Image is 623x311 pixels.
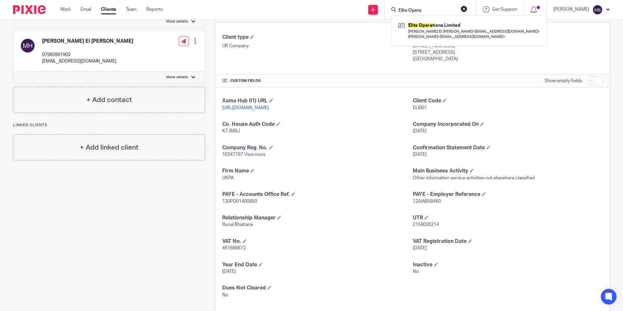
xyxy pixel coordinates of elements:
span: No [413,269,419,274]
span: [DATE] [413,246,427,250]
span: UKPA [222,176,234,180]
span: Get Support [492,7,517,12]
a: Work [60,6,71,13]
label: Show empty fields [544,78,582,84]
p: More details [166,19,188,24]
span: 120PD01400850 [222,199,257,204]
h4: Co. House Auth Code [222,121,413,128]
h4: PAYE - Accounts Office Ref. [222,191,413,198]
input: Search [398,8,456,14]
span: 10347767 [222,152,243,157]
h4: Client type [222,34,413,41]
p: [PERSON_NAME] [553,6,589,13]
a: View more [244,152,266,157]
h4: UTR [413,215,603,221]
h4: VAT Registration Date [413,238,603,245]
span: K7JMBJ [222,129,240,133]
span: ELI001 [413,106,427,110]
p: [EMAIL_ADDRESS][DOMAIN_NAME] [42,58,133,65]
a: Clients [101,6,116,13]
a: Team [126,6,137,13]
a: Reports [146,6,163,13]
p: UK Company [222,43,413,49]
img: svg%3E [20,38,36,53]
a: Email [80,6,91,13]
p: 07960961902 [42,52,133,58]
span: Runal Bhattarai [222,222,253,227]
h4: Confirmation Statement Date [413,144,603,151]
span: [DATE] [413,129,427,133]
h4: [PERSON_NAME] El [PERSON_NAME] [42,38,133,45]
p: Linked clients [13,123,205,128]
h4: Xama Hub 01) URL [222,97,413,104]
span: [DATE] [413,152,427,157]
h4: PAYE - Employer Reference [413,191,603,198]
a: [URL][DOMAIN_NAME] [222,106,269,110]
span: [DATE] [222,269,236,274]
span: 461666672 [222,246,246,250]
p: [STREET_ADDRESS] [413,49,603,56]
span: 120/AB58460 [413,199,441,204]
span: 2158026214 [413,222,439,227]
p: More details [166,75,188,80]
h4: Main Business Activity [413,168,603,174]
span: Other information service activities not elsewhere classified [413,176,535,180]
h4: Company Incorporated On [413,121,603,128]
h4: VAT No. [222,238,413,245]
h4: + Add linked client [80,142,138,153]
p: [GEOGRAPHIC_DATA] [413,56,603,62]
h4: Company Reg. No. [222,144,413,151]
h4: Client Code [413,97,603,104]
h4: Relationship Manager [222,215,413,221]
button: Clear [461,6,467,12]
h4: Firm Name [222,168,413,174]
span: No [222,293,228,297]
img: Pixie [13,5,46,14]
h4: Inactive [413,261,603,268]
h4: Year End Date [222,261,413,268]
h4: CUSTOM FIELDS [222,78,413,83]
h4: + Add contact [86,95,132,105]
img: svg%3E [592,5,603,15]
h4: Dues Not Cleared [222,285,413,291]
